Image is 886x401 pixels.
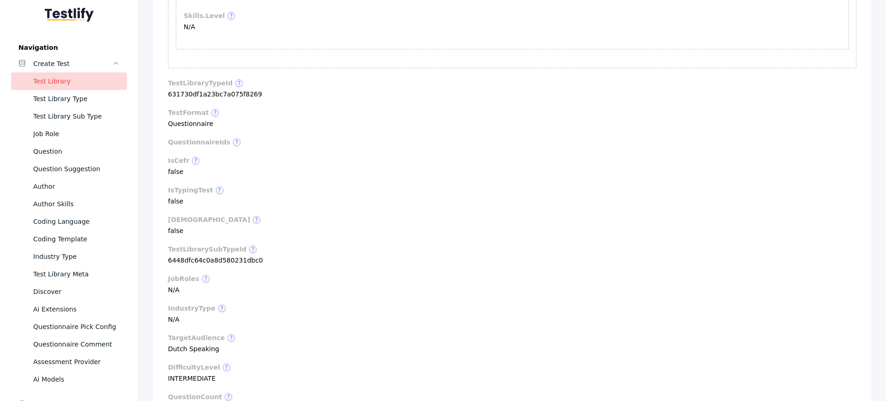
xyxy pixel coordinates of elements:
section: N/A [168,305,856,323]
a: Question [11,143,127,160]
a: Ai Models [11,371,127,388]
div: Test Library Type [33,93,120,104]
div: Test Library [33,76,120,87]
a: Test Library Sub Type [11,108,127,125]
span: ? [216,186,223,194]
span: ? [233,138,240,146]
label: testLibraryTypeId [168,79,856,87]
div: Ai Extensions [33,304,120,315]
label: [DEMOGRAPHIC_DATA] [168,216,856,223]
span: ? [227,12,235,19]
div: Ai Models [33,374,120,385]
label: questionnaireIds [168,138,856,146]
label: isTypingTest [168,186,856,194]
div: Test Library Meta [33,269,120,280]
div: Questionnaire Pick Config [33,321,120,332]
a: Coding Language [11,213,127,230]
section: false [168,216,856,234]
section: Questionnaire [168,109,856,127]
div: Question Suggestion [33,163,120,174]
section: 6448dfc64c0a8d580231dbc0 [168,245,856,264]
span: ? [225,393,232,401]
a: Coding Template [11,230,127,248]
label: isCefr [168,157,856,164]
div: Industry Type [33,251,120,262]
label: testLibrarySubTypeId [168,245,856,253]
label: Navigation [11,44,127,51]
a: Test Library Type [11,90,127,108]
div: Questionnaire Comment [33,339,120,350]
div: Coding Language [33,216,120,227]
a: Author Skills [11,195,127,213]
label: difficultyLevel [168,364,856,371]
a: Author [11,178,127,195]
label: questionCount [168,393,856,401]
section: 631730df1a23bc7a075f8269 [168,79,856,98]
img: Testlify - Backoffice [45,7,94,22]
span: ? [253,216,260,223]
section: Dutch Speaking [168,334,856,353]
span: ? [235,79,243,87]
a: Questionnaire Comment [11,335,127,353]
a: Test Library Meta [11,265,127,283]
label: testFormat [168,109,856,116]
a: Question Suggestion [11,160,127,178]
a: Questionnaire Pick Config [11,318,127,335]
a: Test Library [11,72,127,90]
span: ? [192,157,199,164]
div: Job Role [33,128,120,139]
section: N/A [184,12,841,30]
label: industryType [168,305,856,312]
span: ? [218,305,226,312]
div: Create Test [33,58,112,69]
span: ? [227,334,235,341]
section: N/A [168,275,856,293]
div: Question [33,146,120,157]
span: ? [211,109,219,116]
div: Author [33,181,120,192]
label: jobRoles [168,275,856,282]
section: false [168,157,856,175]
section: false [168,186,856,205]
a: Industry Type [11,248,127,265]
a: Ai Extensions [11,300,127,318]
span: ? [223,364,230,371]
a: Assessment Provider [11,353,127,371]
div: Assessment Provider [33,356,120,367]
a: Job Role [11,125,127,143]
div: Discover [33,286,120,297]
span: ? [202,275,210,282]
div: Author Skills [33,198,120,209]
label: skills.level [184,12,841,19]
div: Coding Template [33,233,120,245]
section: INTERMEDIATE [168,364,856,382]
a: Discover [11,283,127,300]
span: ? [249,245,257,253]
div: Test Library Sub Type [33,111,120,122]
label: targetAudience [168,334,856,341]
